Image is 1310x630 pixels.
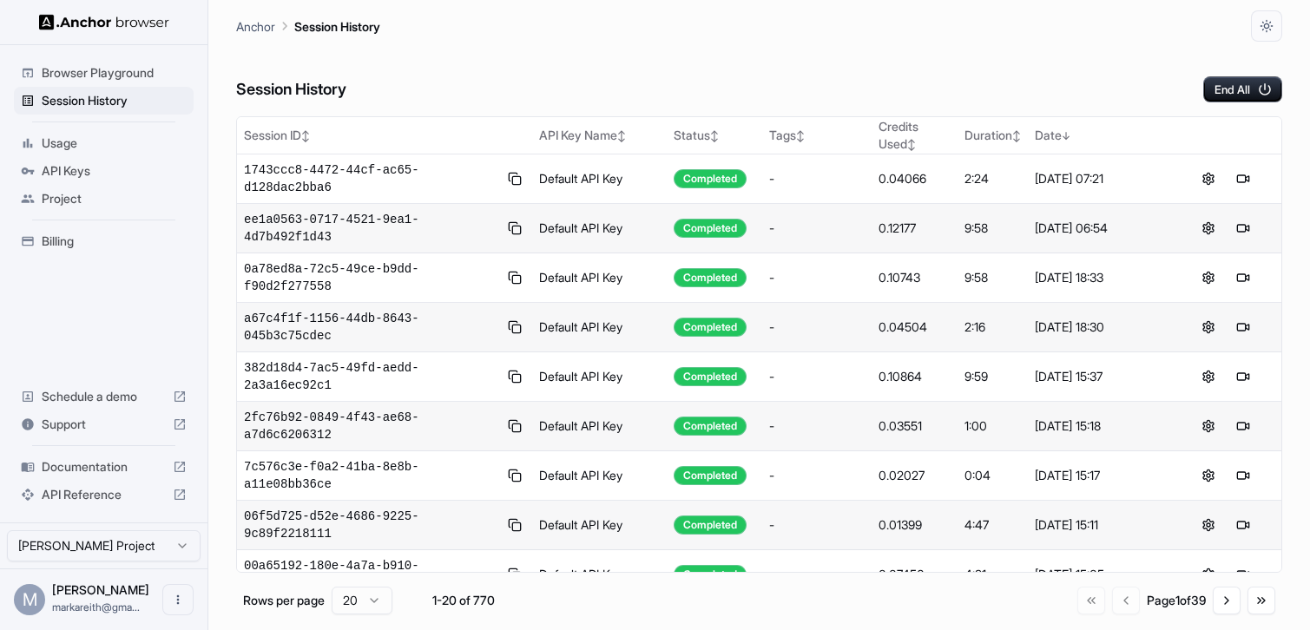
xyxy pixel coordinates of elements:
div: Browser Playground [14,59,194,87]
div: [DATE] 15:05 [1035,566,1164,583]
td: Default API Key [532,204,667,253]
p: Anchor [236,17,275,36]
div: [DATE] 18:30 [1035,318,1164,336]
div: 0.10864 [879,368,951,385]
div: - [769,220,865,237]
td: Default API Key [532,154,667,204]
p: Rows per page [243,592,325,609]
span: Schedule a demo [42,388,166,405]
td: Default API Key [532,253,667,303]
div: - [769,318,865,336]
div: Session ID [244,127,525,144]
span: ee1a0563-0717-4521-9ea1-4d7b492f1d43 [244,211,498,246]
div: Completed [674,417,747,436]
div: 9:58 [964,220,1021,237]
div: Session History [14,87,194,115]
span: Billing [42,233,187,250]
td: Default API Key [532,501,667,550]
div: 1:00 [964,417,1021,435]
div: API Reference [14,481,194,509]
span: Documentation [42,458,166,476]
div: 0.12177 [879,220,951,237]
div: 4:21 [964,566,1021,583]
div: Date [1035,127,1164,144]
div: 0.03551 [879,417,951,435]
div: [DATE] 06:54 [1035,220,1164,237]
span: 2fc76b92-0849-4f43-ae68-a7d6c6206312 [244,409,498,443]
div: Usage [14,129,194,157]
div: [DATE] 15:11 [1035,516,1164,534]
span: markareith@gmail.com [52,600,140,614]
div: 0.07456 [879,566,951,583]
span: API Keys [42,162,187,180]
div: - [769,368,865,385]
div: [DATE] 15:37 [1035,368,1164,385]
span: ↕ [907,138,916,151]
div: [DATE] 15:18 [1035,417,1164,435]
div: - [769,467,865,484]
div: Completed [674,268,747,287]
div: API Key Name [539,127,660,144]
span: ↕ [301,129,310,142]
div: Project [14,185,194,213]
div: 0.10743 [879,269,951,286]
span: Mark Reith [52,582,149,597]
div: 2:24 [964,170,1021,187]
div: Documentation [14,453,194,481]
div: - [769,516,865,534]
div: Status [674,127,755,144]
td: Default API Key [532,550,667,600]
span: ↕ [710,129,719,142]
span: ↕ [617,129,626,142]
div: Support [14,410,194,438]
span: ↓ [1062,129,1070,142]
div: Tags [769,127,865,144]
span: 1743ccc8-4472-44cf-ac65-d128dac2bba6 [244,161,498,196]
div: M [14,584,45,615]
span: Support [42,416,166,433]
span: Session History [42,92,187,109]
div: [DATE] 15:17 [1035,467,1164,484]
div: Page 1 of 39 [1147,592,1206,609]
img: Anchor Logo [39,14,169,30]
div: Schedule a demo [14,383,194,410]
div: - [769,269,865,286]
div: - [769,566,865,583]
span: 0a78ed8a-72c5-49ce-b9dd-f90d2f277558 [244,260,498,295]
nav: breadcrumb [236,16,380,36]
span: ↕ [1012,129,1021,142]
span: 00a65192-180e-4a7a-b910-08ff965ab4d9 [244,557,498,592]
div: 0.01399 [879,516,951,534]
span: 382d18d4-7ac5-49fd-aedd-2a3a16ec92c1 [244,359,498,394]
button: Open menu [162,584,194,615]
span: 7c576c3e-f0a2-41ba-8e8b-a11e08bb36ce [244,458,498,493]
div: 0.04504 [879,318,951,336]
div: Completed [674,318,747,337]
span: Project [42,190,187,207]
div: Completed [674,565,747,584]
td: Default API Key [532,352,667,402]
span: 06f5d725-d52e-4686-9225-9c89f2218111 [244,508,498,542]
span: ↕ [796,129,805,142]
div: Completed [674,515,747,535]
div: Completed [674,466,747,485]
div: Billing [14,227,194,255]
span: a67c4f1f-1156-44db-8643-045b3c75cdec [244,310,498,345]
td: Default API Key [532,303,667,352]
div: 9:59 [964,368,1021,385]
p: Session History [294,17,380,36]
div: Completed [674,219,747,238]
div: Duration [964,127,1021,144]
div: Credits Used [879,118,951,153]
span: API Reference [42,486,166,503]
div: - [769,417,865,435]
div: 0:04 [964,467,1021,484]
h6: Session History [236,77,346,102]
div: 0.02027 [879,467,951,484]
div: [DATE] 07:21 [1035,170,1164,187]
div: 9:58 [964,269,1021,286]
td: Default API Key [532,451,667,501]
span: Usage [42,135,187,152]
div: Completed [674,169,747,188]
div: 0.04066 [879,170,951,187]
